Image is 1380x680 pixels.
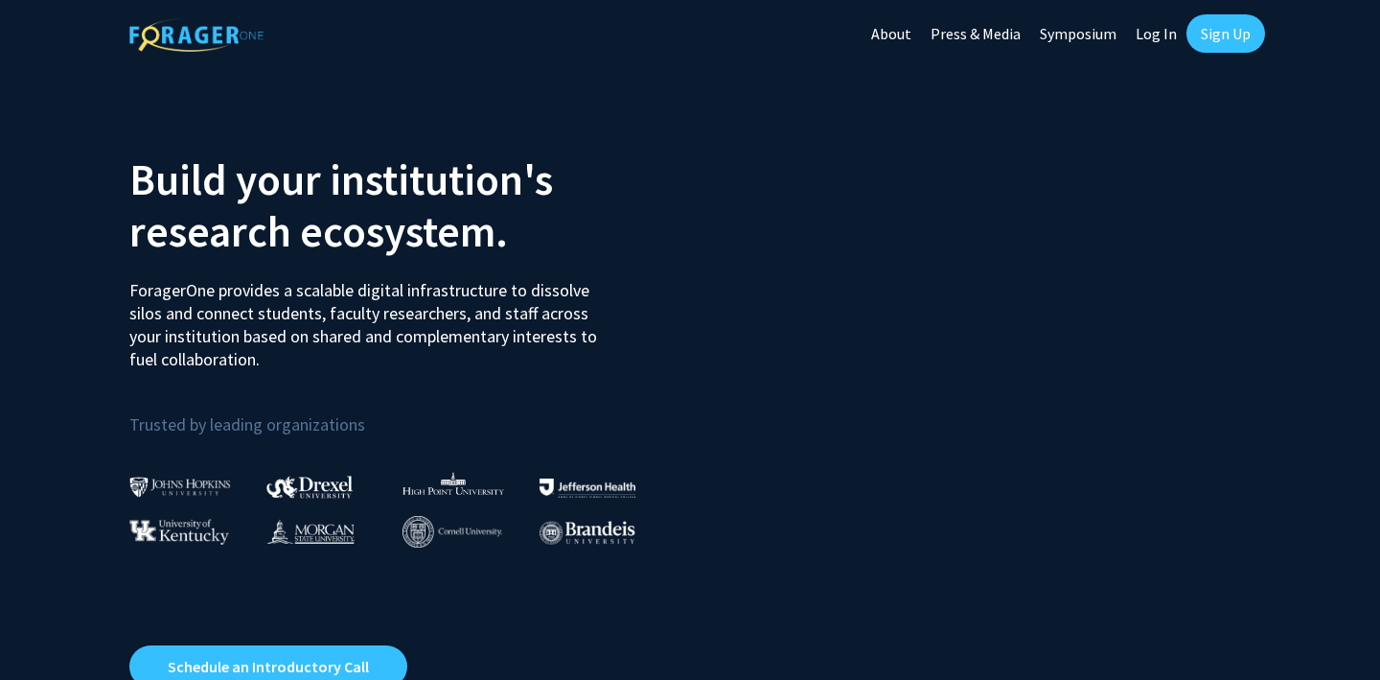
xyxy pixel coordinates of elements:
img: ForagerOne Logo [129,18,264,52]
img: Johns Hopkins University [129,477,231,497]
img: University of Kentucky [129,519,229,545]
h2: Build your institution's research ecosystem. [129,153,676,257]
img: High Point University [402,472,504,495]
img: Cornell University [402,516,502,548]
img: Brandeis University [540,521,635,545]
img: Thomas Jefferson University [540,479,635,497]
img: Drexel University [266,476,353,498]
a: Sign Up [1186,14,1265,53]
p: Trusted by leading organizations [129,387,676,439]
p: ForagerOne provides a scalable digital infrastructure to dissolve silos and connect students, fac... [129,265,610,371]
img: Morgan State University [266,519,355,544]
